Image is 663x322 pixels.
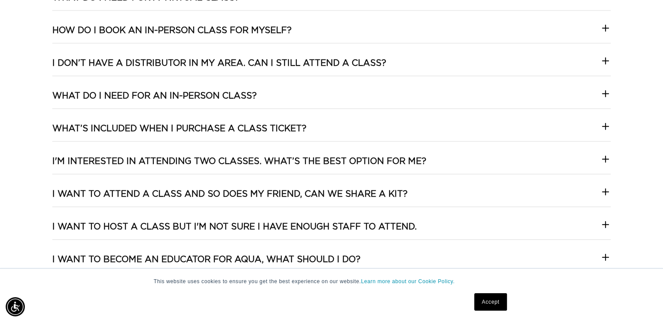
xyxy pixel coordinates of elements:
[474,293,507,311] a: Accept
[154,277,510,285] p: This website uses cookies to ensure you get the best experience on our website.
[619,280,663,322] iframe: Chat Widget
[52,156,611,174] summary: I'M INTERESTED IN ATTENDING TWO CLASSES. WHAT’S THE BEST OPTION FOR ME?
[52,123,306,134] h3: WHAT’S INCLUDED WHEN I PURCHASE A CLASS TICKET?
[52,58,611,76] summary: I don’t have a distributor in my area. Can I still attend a class?
[52,221,417,233] h3: I want to host a class but I'm not sure I have enough staff to attend.
[52,25,292,36] h3: HOW DO I BOOK AN IN-PERSON CLASS FOR MYSELF?
[52,90,257,102] h3: WHAT DO I NEED FOR AN IN-PERSON CLASS?
[52,221,611,240] summary: I want to host a class but I'm not sure I have enough staff to attend.
[6,297,25,316] div: Accessibility Menu
[52,254,360,265] h3: I WANT TO BECOME AN EDUCATOR FOR AQUA, WHAT SHOULD I DO?
[361,278,455,284] a: Learn more about our Cookie Policy.
[52,90,611,109] summary: WHAT DO I NEED FOR AN IN-PERSON CLASS?
[52,254,611,272] summary: I WANT TO BECOME AN EDUCATOR FOR AQUA, WHAT SHOULD I DO?
[52,123,611,141] summary: WHAT’S INCLUDED WHEN I PURCHASE A CLASS TICKET?
[52,188,611,207] summary: I want to attend a class and so does my friend, can we share a kit?
[52,156,426,167] h3: I'M INTERESTED IN ATTENDING TWO CLASSES. WHAT’S THE BEST OPTION FOR ME?
[52,25,611,43] summary: HOW DO I BOOK AN IN-PERSON CLASS FOR MYSELF?
[52,188,408,200] h3: I want to attend a class and so does my friend, can we share a kit?
[52,58,386,69] h3: I don’t have a distributor in my area. Can I still attend a class?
